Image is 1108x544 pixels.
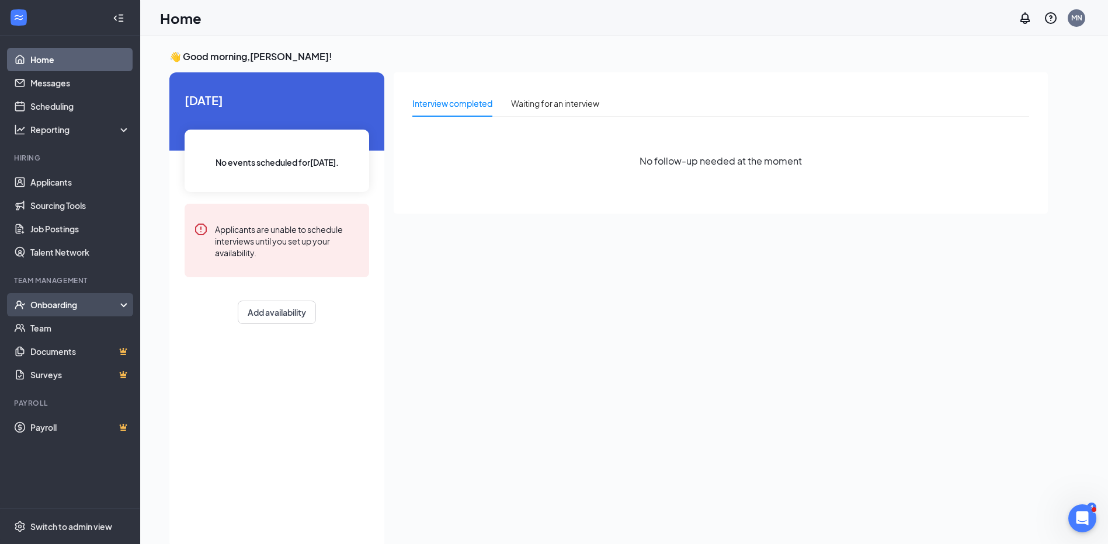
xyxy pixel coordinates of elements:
div: Reporting [30,124,131,135]
div: MN [1071,13,1082,23]
svg: QuestionInfo [1044,11,1058,25]
svg: Notifications [1018,11,1032,25]
span: [DATE] [185,91,369,109]
div: Interview completed [412,97,492,110]
h3: 👋 Good morning, [PERSON_NAME] ! [169,50,1048,63]
div: Hiring [14,153,128,163]
div: Waiting for an interview [511,97,599,110]
svg: Analysis [14,124,26,135]
a: DocumentsCrown [30,340,130,363]
a: SurveysCrown [30,363,130,386]
h1: Home [160,8,202,28]
a: PayrollCrown [30,416,130,439]
div: Team Management [14,276,128,285]
a: Home [30,48,130,71]
a: Scheduling [30,95,130,118]
div: 4 [1087,503,1096,512]
a: Talent Network [30,240,130,264]
div: Payroll [14,398,128,408]
a: Job Postings [30,217,130,240]
svg: Settings [14,521,26,532]
a: Team [30,316,130,340]
a: Applicants [30,170,130,194]
a: Sourcing Tools [30,194,130,217]
svg: Collapse [113,12,124,24]
svg: Error [194,222,208,236]
svg: UserCheck [14,299,26,311]
span: No follow-up needed at the moment [640,154,802,168]
button: Add availability [238,301,316,324]
div: Applicants are unable to schedule interviews until you set up your availability. [215,222,360,259]
svg: WorkstreamLogo [13,12,25,23]
iframe: Intercom live chat [1068,504,1096,532]
div: Onboarding [30,299,120,311]
div: Switch to admin view [30,521,112,532]
a: Messages [30,71,130,95]
span: No events scheduled for [DATE] . [216,156,339,169]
